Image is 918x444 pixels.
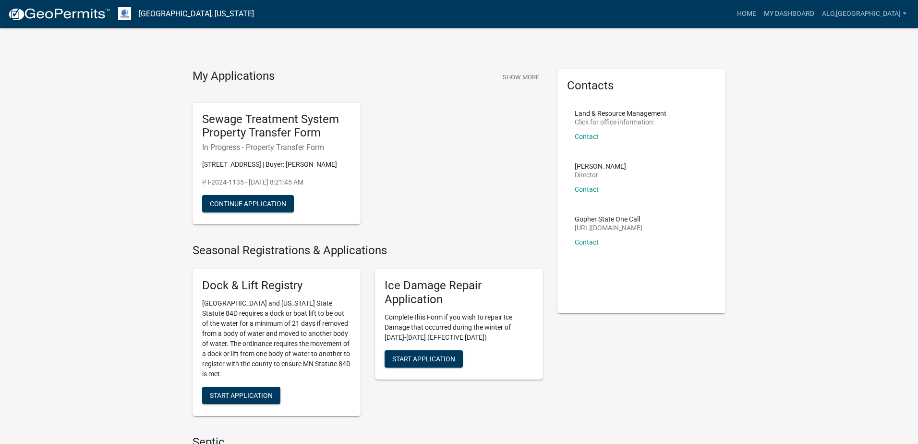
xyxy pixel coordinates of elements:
[818,5,910,23] a: ALO,[GEOGRAPHIC_DATA]
[385,312,533,343] p: Complete this Form if you wish to repair Ice Damage that occurred during the winter of [DATE]-[DA...
[210,391,273,399] span: Start Application
[575,163,626,170] p: [PERSON_NAME]
[202,177,351,187] p: PT-2024-1135 - [DATE] 8:21:45 AM
[392,355,455,362] span: Start Application
[202,160,351,170] p: [STREET_ADDRESS] | Buyer: [PERSON_NAME]
[499,69,543,85] button: Show More
[118,7,131,20] img: Otter Tail County, Minnesota
[193,69,275,84] h4: My Applications
[575,172,626,178] p: Director
[202,112,351,140] h5: Sewage Treatment System Property Transfer Form
[202,195,294,212] button: Continue Application
[139,6,254,22] a: [GEOGRAPHIC_DATA], [US_STATE]
[575,216,642,222] p: Gopher State One Call
[202,279,351,293] h5: Dock & Lift Registry
[733,5,760,23] a: Home
[575,238,599,246] a: Contact
[202,387,280,404] button: Start Application
[385,350,463,368] button: Start Application
[385,279,533,307] h5: Ice Damage Repair Application
[575,119,666,125] p: Click for office information:
[202,298,351,379] p: [GEOGRAPHIC_DATA] and [US_STATE] State Statute 84D requires a dock or boat lift to be out of the ...
[575,185,599,193] a: Contact
[567,79,716,93] h5: Contacts
[202,143,351,152] h6: In Progress - Property Transfer Form
[575,224,642,231] p: [URL][DOMAIN_NAME]
[575,133,599,140] a: Contact
[760,5,818,23] a: My Dashboard
[193,244,543,258] h4: Seasonal Registrations & Applications
[575,110,666,117] p: Land & Resource Management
